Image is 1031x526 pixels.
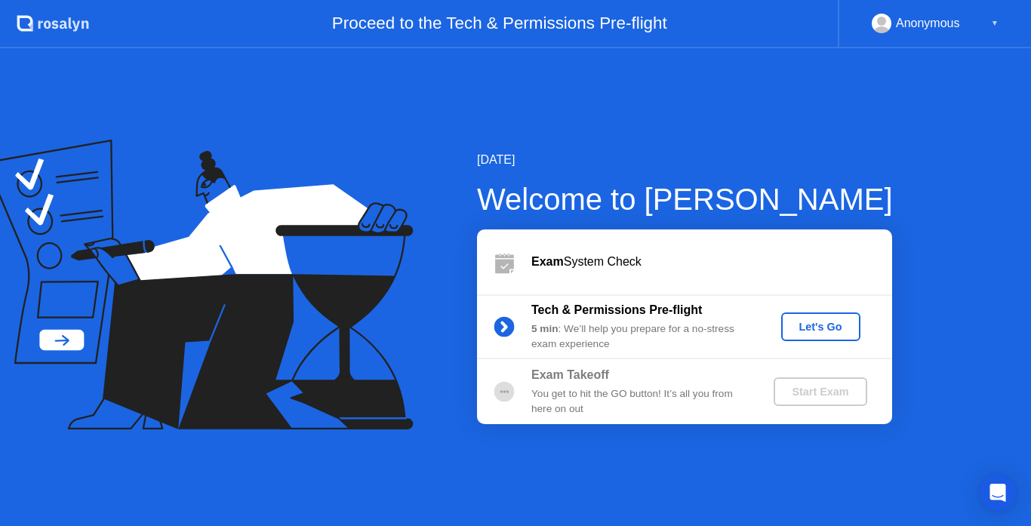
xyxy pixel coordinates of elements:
[787,321,854,333] div: Let's Go
[531,255,564,268] b: Exam
[477,151,893,169] div: [DATE]
[531,323,559,334] b: 5 min
[531,386,749,417] div: You get to hit the GO button! It’s all you from here on out
[531,303,702,316] b: Tech & Permissions Pre-flight
[531,321,749,352] div: : We’ll help you prepare for a no-stress exam experience
[780,386,860,398] div: Start Exam
[991,14,999,33] div: ▼
[774,377,866,406] button: Start Exam
[531,253,892,271] div: System Check
[980,475,1016,511] div: Open Intercom Messenger
[477,177,893,222] div: Welcome to [PERSON_NAME]
[896,14,960,33] div: Anonymous
[531,368,609,381] b: Exam Takeoff
[781,312,860,341] button: Let's Go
